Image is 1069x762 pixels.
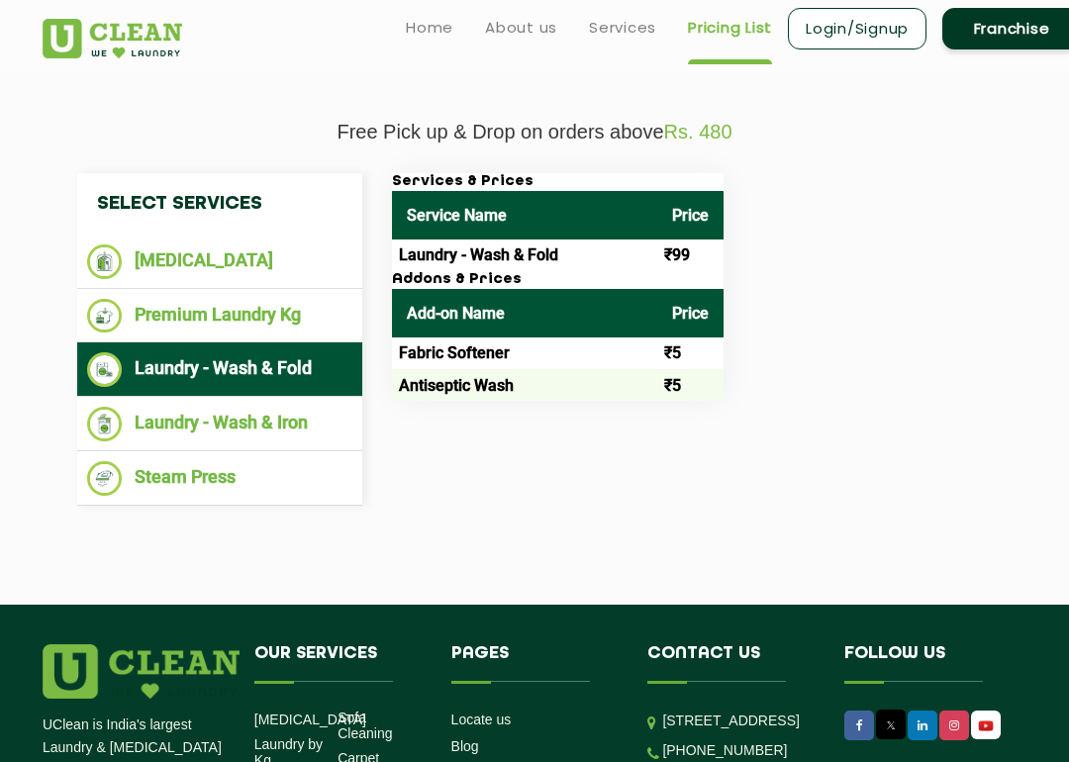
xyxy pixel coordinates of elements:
h3: Services & Prices [392,173,724,191]
img: Laundry - Wash & Iron [87,407,122,441]
h3: Addons & Prices [392,271,724,289]
th: Price [657,289,724,337]
img: UClean Laundry and Dry Cleaning [43,19,182,58]
img: Laundry - Wash & Fold [87,352,122,387]
td: Fabric Softener [392,337,657,369]
td: Antiseptic Wash [392,369,657,401]
h4: Follow us [844,644,1026,682]
li: [MEDICAL_DATA] [87,244,352,279]
h4: Contact us [647,644,815,682]
a: Locate us [451,712,512,727]
img: Premium Laundry Kg [87,299,122,333]
td: Laundry - Wash & Fold [392,239,657,271]
img: Steam Press [87,461,122,496]
a: Blog [451,738,479,754]
li: Premium Laundry Kg [87,299,352,333]
h4: Our Services [254,644,422,682]
h4: Pages [451,644,619,682]
a: [PHONE_NUMBER] [662,742,787,758]
a: Login/Signup [788,8,926,49]
a: Pricing List [688,16,772,40]
p: Free Pick up & Drop on orders above [43,121,1026,143]
h4: Select Services [77,173,362,235]
img: logo.png [43,644,240,699]
a: [MEDICAL_DATA] [254,712,366,727]
a: Services [589,16,656,40]
a: About us [485,16,557,40]
a: Home [406,16,453,40]
th: Service Name [392,191,657,239]
span: Rs. 480 [664,121,732,143]
td: ₹99 [657,239,724,271]
img: UClean Laundry and Dry Cleaning [973,715,999,736]
li: Steam Press [87,461,352,496]
p: [STREET_ADDRESS] [662,710,815,732]
th: Add-on Name [392,289,657,337]
td: ₹5 [657,337,724,369]
th: Price [657,191,724,239]
li: Laundry - Wash & Iron [87,407,352,441]
a: Sofa Cleaning [338,710,406,741]
td: ₹5 [657,369,724,401]
li: Laundry - Wash & Fold [87,352,352,387]
img: Dry Cleaning [87,244,122,279]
